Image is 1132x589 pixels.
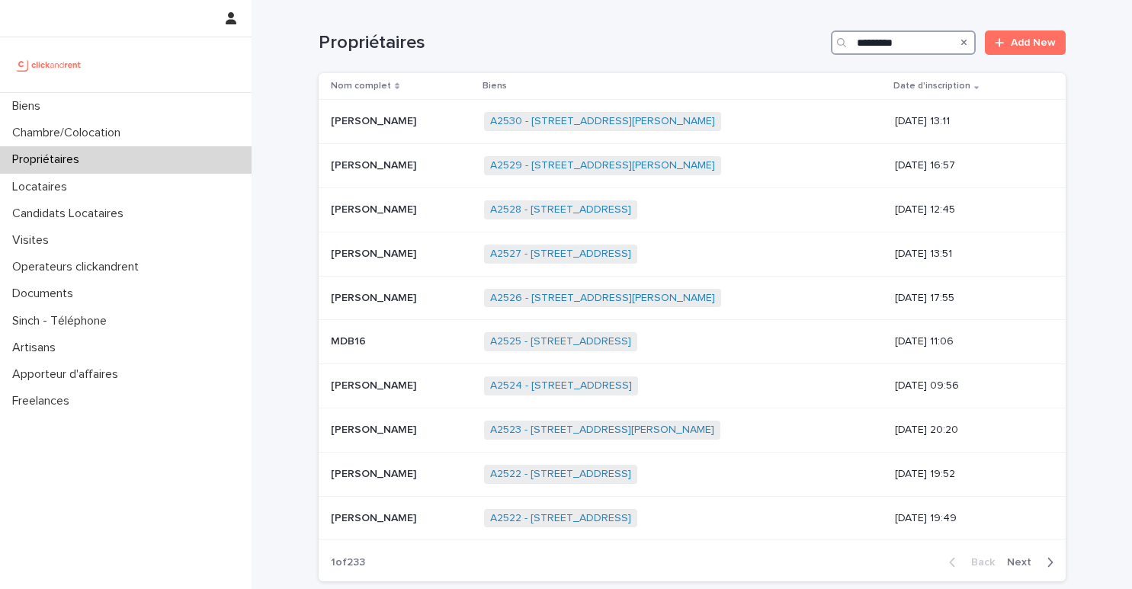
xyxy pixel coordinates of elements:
p: Operateurs clickandrent [6,260,151,274]
h1: Propriétaires [319,32,826,54]
tr: [PERSON_NAME][PERSON_NAME] A2529 - [STREET_ADDRESS][PERSON_NAME] [DATE] 16:57 [319,144,1066,188]
p: [DATE] 19:52 [895,468,1041,481]
p: Locataires [6,180,79,194]
p: Biens [6,99,53,114]
tr: [PERSON_NAME][PERSON_NAME] A2527 - [STREET_ADDRESS] [DATE] 13:51 [319,232,1066,276]
tr: [PERSON_NAME][PERSON_NAME] A2523 - [STREET_ADDRESS][PERSON_NAME] [DATE] 20:20 [319,408,1066,452]
p: Freelances [6,394,82,408]
p: [PERSON_NAME] [331,200,419,216]
p: [DATE] 13:11 [895,115,1041,128]
p: [PERSON_NAME] [331,289,419,305]
p: [DATE] 12:45 [895,203,1041,216]
p: MDB16 [331,332,369,348]
button: Next [1001,555,1066,569]
tr: [PERSON_NAME][PERSON_NAME] A2522 - [STREET_ADDRESS] [DATE] 19:52 [319,452,1066,496]
p: [PERSON_NAME] [331,509,419,525]
tr: [PERSON_NAME][PERSON_NAME] A2530 - [STREET_ADDRESS][PERSON_NAME] [DATE] 13:11 [319,100,1066,144]
p: Apporteur d'affaires [6,367,130,382]
tr: MDB16MDB16 A2525 - [STREET_ADDRESS] [DATE] 11:06 [319,320,1066,364]
tr: [PERSON_NAME][PERSON_NAME] A2526 - [STREET_ADDRESS][PERSON_NAME] [DATE] 17:55 [319,276,1066,320]
a: A2528 - [STREET_ADDRESS] [490,203,631,216]
tr: [PERSON_NAME][PERSON_NAME] A2522 - [STREET_ADDRESS] [DATE] 19:49 [319,496,1066,540]
p: Candidats Locataires [6,206,136,221]
span: Next [1007,557,1041,568]
a: A2530 - [STREET_ADDRESS][PERSON_NAME] [490,115,715,128]
p: Date d'inscription [893,78,970,94]
p: Chambre/Colocation [6,126,133,140]
p: Sinch - Téléphone [6,314,119,328]
p: Visites [6,233,61,248]
a: Add New [985,30,1065,55]
p: Propriétaires [6,152,91,167]
img: UCB0brd3T0yccxBKYDjQ [12,50,86,80]
button: Back [937,555,1001,569]
a: A2524 - [STREET_ADDRESS] [490,379,632,392]
tr: [PERSON_NAME][PERSON_NAME] A2528 - [STREET_ADDRESS] [DATE] 12:45 [319,187,1066,232]
span: Add New [1011,37,1056,48]
p: [PERSON_NAME] [331,156,419,172]
tr: [PERSON_NAME][PERSON_NAME] A2524 - [STREET_ADDRESS] [DATE] 09:56 [319,364,1066,408]
a: A2529 - [STREET_ADDRESS][PERSON_NAME] [490,159,715,172]
p: [PERSON_NAME] [331,245,419,261]
p: [DATE] 11:06 [895,335,1041,348]
span: Back [962,557,995,568]
p: Biens [483,78,507,94]
p: [DATE] 19:49 [895,512,1041,525]
p: [DATE] 16:57 [895,159,1041,172]
a: A2527 - [STREET_ADDRESS] [490,248,631,261]
p: Artisans [6,341,68,355]
p: [PERSON_NAME] [331,421,419,437]
a: A2525 - [STREET_ADDRESS] [490,335,631,348]
p: [DATE] 20:20 [895,424,1041,437]
p: [PERSON_NAME] [331,112,419,128]
a: A2522 - [STREET_ADDRESS] [490,468,631,481]
p: [PERSON_NAME] [331,465,419,481]
a: A2526 - [STREET_ADDRESS][PERSON_NAME] [490,292,715,305]
p: [PERSON_NAME] [331,376,419,392]
p: [DATE] 13:51 [895,248,1041,261]
p: [DATE] 09:56 [895,379,1041,392]
a: A2522 - [STREET_ADDRESS] [490,512,631,525]
input: Search [831,30,976,55]
p: 1 of 233 [319,544,377,581]
a: A2523 - [STREET_ADDRESS][PERSON_NAME] [490,424,714,437]
p: Nom complet [331,78,391,94]
p: Documents [6,286,85,301]
p: [DATE] 17:55 [895,292,1041,305]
